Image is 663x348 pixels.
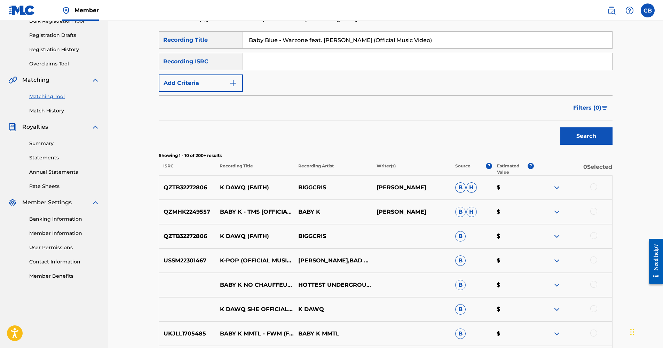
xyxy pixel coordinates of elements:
[215,330,293,338] p: BABY K MMTL - FWM (FEAT. TREETY) (OFFICIAL MUSIC VIDEO)
[91,198,100,207] img: expand
[29,46,100,53] a: Registration History
[215,232,293,240] p: K DAWQ (FAITH)
[492,232,534,240] p: $
[29,154,100,161] a: Statements
[29,107,100,114] a: Match History
[159,163,215,175] p: ISRC
[560,127,613,145] button: Search
[605,3,618,17] a: Public Search
[553,281,561,289] img: expand
[641,3,655,17] div: User Menu
[29,140,100,147] a: Summary
[29,272,100,280] a: Member Benefits
[492,256,534,265] p: $
[159,74,243,92] button: Add Criteria
[22,198,72,207] span: Member Settings
[553,330,561,338] img: expand
[159,208,215,216] p: QZMHK2249557
[644,234,663,290] iframe: Resource Center
[294,305,372,314] p: K DAWQ
[159,183,215,192] p: QZTB32272806
[294,232,372,240] p: BIGGCRIS
[8,5,35,15] img: MLC Logo
[492,330,534,338] p: $
[553,305,561,314] img: expand
[215,281,293,289] p: BABY K NO CHAUFFEUR OFFICIAL VIDEO
[372,183,450,192] p: [PERSON_NAME]
[455,280,466,290] span: B
[91,76,100,84] img: expand
[630,322,634,342] div: Drag
[455,329,466,339] span: B
[8,76,17,84] img: Matching
[455,231,466,242] span: B
[372,208,450,216] p: [PERSON_NAME]
[486,163,492,169] span: ?
[553,232,561,240] img: expand
[492,281,534,289] p: $
[29,168,100,176] a: Annual Statements
[229,79,237,87] img: 9d2ae6d4665cec9f34b9.svg
[466,182,477,193] span: H
[569,99,613,117] button: Filters (0)
[623,3,637,17] div: Help
[492,183,534,192] p: $
[553,183,561,192] img: expand
[293,163,372,175] p: Recording Artist
[455,163,471,175] p: Source
[29,32,100,39] a: Registration Drafts
[159,31,613,148] form: Search Form
[573,104,601,112] span: Filters ( 0 )
[215,256,293,265] p: K-POP (OFFICIAL MUSIC VIDEO)
[29,17,100,25] a: Bulk Registration Tool
[215,163,294,175] p: Recording Title
[294,208,372,216] p: BABY K
[534,163,613,175] p: 0 Selected
[62,6,70,15] img: Top Rightsholder
[294,183,372,192] p: BIGGCRIS
[74,6,99,14] span: Member
[22,123,48,131] span: Royalties
[455,304,466,315] span: B
[492,305,534,314] p: $
[29,60,100,68] a: Overclaims Tool
[455,182,466,193] span: B
[553,208,561,216] img: expand
[294,281,372,289] p: HOTTEST UNDERGROUND MUSIC
[455,207,466,217] span: B
[29,258,100,266] a: Contact Information
[607,6,616,15] img: search
[528,163,534,169] span: ?
[22,76,49,84] span: Matching
[492,208,534,216] p: $
[8,198,17,207] img: Member Settings
[29,230,100,237] a: Member Information
[29,93,100,100] a: Matching Tool
[159,256,215,265] p: USSM22301467
[497,163,528,175] p: Estimated Value
[466,207,477,217] span: H
[625,6,634,15] img: help
[294,330,372,338] p: BABY K MMTL
[29,183,100,190] a: Rate Sheets
[91,123,100,131] img: expand
[159,152,613,159] p: Showing 1 - 10 of 200+ results
[159,232,215,240] p: QZTB32272806
[159,330,215,338] p: UKJLL1705485
[602,106,608,110] img: filter
[294,256,372,265] p: [PERSON_NAME],BAD BUNNY & [PERSON_NAME]
[553,256,561,265] img: expand
[8,123,17,131] img: Royalties
[628,315,663,348] iframe: Chat Widget
[29,244,100,251] a: User Permissions
[215,208,293,216] p: BABY K - TMS [OFFICIAL MUSIC VIDEO]
[455,255,466,266] span: B
[215,183,293,192] p: K DAWQ (FAITH)
[29,215,100,223] a: Banking Information
[372,163,451,175] p: Writer(s)
[215,305,293,314] p: K DAWQ SHE OFFICIAL AUDIO PROD YUNGERABZE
